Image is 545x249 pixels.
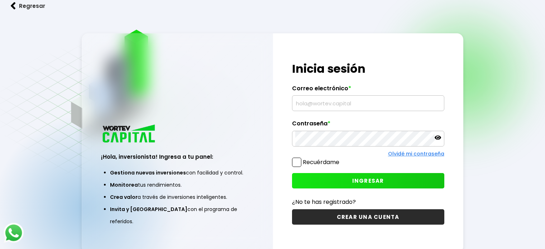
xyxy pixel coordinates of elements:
span: Crea valor [110,193,138,201]
li: tus rendimientos. [110,179,244,191]
img: logos_whatsapp-icon.242b2217.svg [4,223,24,243]
li: a través de inversiones inteligentes. [110,191,244,203]
li: con el programa de referidos. [110,203,244,228]
h3: ¡Hola, inversionista! Ingresa a tu panel: [101,153,253,161]
label: Contraseña [292,120,444,131]
label: Correo electrónico [292,85,444,96]
p: ¿No te has registrado? [292,197,444,206]
a: Olvidé mi contraseña [388,150,444,157]
span: INGRESAR [352,177,384,185]
img: flecha izquierda [11,2,16,10]
h1: Inicia sesión [292,60,444,77]
a: ¿No te has registrado?CREAR UNA CUENTA [292,197,444,225]
button: INGRESAR [292,173,444,188]
img: logo_wortev_capital [101,124,158,145]
input: hola@wortev.capital [295,96,441,111]
li: con facilidad y control. [110,167,244,179]
span: Monitorea [110,181,138,188]
label: Recuérdame [303,158,339,166]
span: Gestiona nuevas inversiones [110,169,186,176]
button: CREAR UNA CUENTA [292,209,444,225]
span: Invita y [GEOGRAPHIC_DATA] [110,206,187,213]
